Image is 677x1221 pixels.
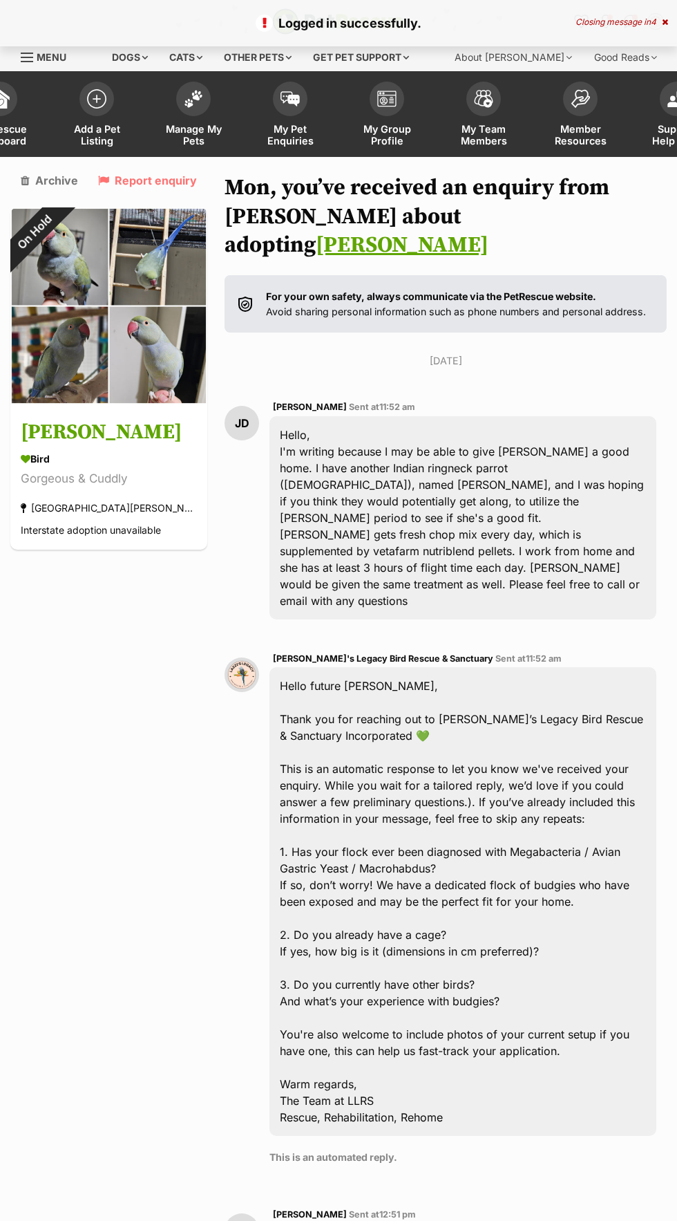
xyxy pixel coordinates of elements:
p: [DATE] [225,353,667,368]
a: Menu [21,44,76,68]
span: My Team Members [452,123,515,147]
span: 11:52 am [526,653,562,664]
img: member-resources-icon-8e73f808a243e03378d46382f2149f9095a855e16c252ad45f914b54edf8863c.svg [571,89,590,108]
div: Gorgeous & Cuddly [21,470,197,489]
img: add-pet-listing-icon-0afa8454b4691262ce3f59096e99ab1cd57d4a30225e0717b998d2c9b9846f56.svg [87,89,106,109]
span: Interstate adoption unavailable [21,525,161,537]
span: [PERSON_NAME] [273,1209,347,1220]
a: Member Resources [532,75,629,157]
p: This is an automated reply. [269,1150,656,1164]
div: Get pet support [303,44,419,71]
span: Manage My Pets [162,123,225,147]
span: Sent at [349,1209,416,1220]
div: Other pets [214,44,301,71]
img: Lazzi's Legacy Bird Rescue & Sanctuary profile pic [225,658,259,692]
h3: [PERSON_NAME] [21,418,197,449]
h1: Mon, you’ve received an enquiry from [PERSON_NAME] about adopting [225,174,667,261]
a: Add a Pet Listing [48,75,145,157]
div: JD [225,406,259,440]
span: My Pet Enquiries [259,123,321,147]
a: [PERSON_NAME] Bird Gorgeous & Cuddly [GEOGRAPHIC_DATA][PERSON_NAME][GEOGRAPHIC_DATA] Interstate a... [10,407,207,550]
div: [GEOGRAPHIC_DATA][PERSON_NAME][GEOGRAPHIC_DATA] [21,499,197,518]
img: manage-my-pets-icon-02211641906a0b7f246fdf0571729dbe1e7629f14944591b6c1af311fb30b64b.svg [184,90,203,108]
a: [PERSON_NAME] [316,232,488,259]
img: Stevie [10,207,207,404]
div: Good Reads [584,44,667,71]
span: 12:51 pm [379,1209,416,1220]
div: About [PERSON_NAME] [445,44,582,71]
div: Bird [21,452,197,467]
p: Avoid sharing personal information such as phone numbers and personal address. [266,289,646,319]
span: Sent at [349,402,415,412]
div: Hello, I'm writing because I may be able to give [PERSON_NAME] a good home. I have another Indian... [269,416,656,619]
span: [PERSON_NAME]'s Legacy Bird Rescue & Sanctuary [273,653,493,664]
span: My Group Profile [356,123,418,147]
a: My Team Members [435,75,532,157]
a: Archive [21,174,78,187]
div: Hello future [PERSON_NAME], Thank you for reaching out to [PERSON_NAME]’s Legacy Bird Rescue & Sa... [269,667,656,1136]
span: Member Resources [549,123,611,147]
img: pet-enquiries-icon-7e3ad2cf08bfb03b45e93fb7055b45f3efa6380592205ae92323e6603595dc1f.svg [280,91,300,106]
a: Report enquiry [98,174,197,187]
a: My Pet Enquiries [242,75,338,157]
span: Menu [37,51,66,63]
img: group-profile-icon-3fa3cf56718a62981997c0bc7e787c4b2cf8bcc04b72c1350f741eb67cf2f40e.svg [377,91,397,107]
a: On Hold [10,393,207,407]
span: [PERSON_NAME] [273,402,347,412]
strong: For your own safety, always communicate via the PetRescue website. [266,290,596,302]
span: Sent at [495,653,562,664]
div: Cats [160,44,212,71]
div: Dogs [102,44,158,71]
img: team-members-icon-5396bd8760b3fe7c0b43da4ab00e1e3bb1a5d9ba89233759b79545d2d3fc5d0d.svg [474,90,493,108]
a: My Group Profile [338,75,435,157]
span: 11:52 am [379,402,415,412]
a: Manage My Pets [145,75,242,157]
span: Add a Pet Listing [66,123,128,147]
